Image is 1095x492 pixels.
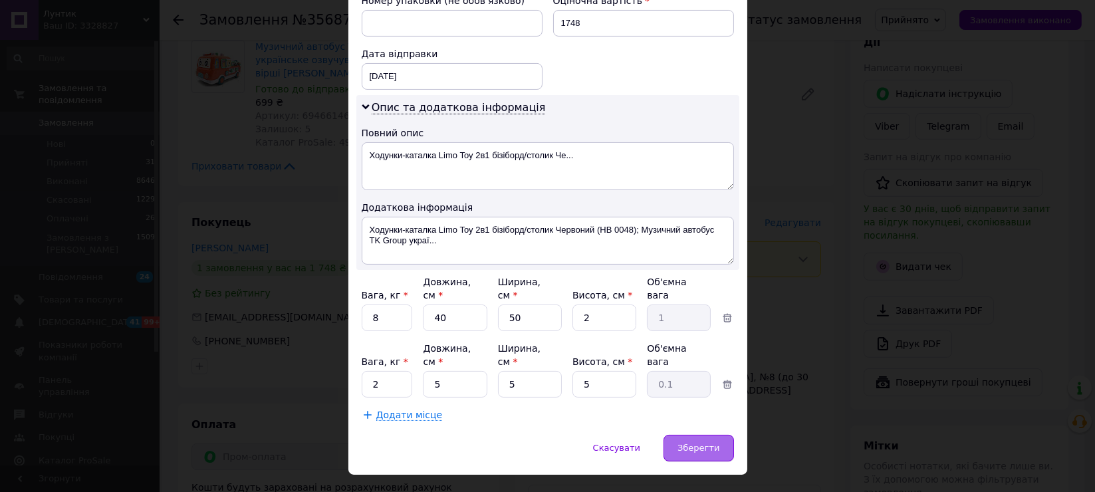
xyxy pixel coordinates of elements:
label: Висота, см [572,290,632,301]
div: Додаткова інформація [362,201,734,214]
div: Дата відправки [362,47,543,61]
div: Об'ємна вага [647,275,711,302]
label: Довжина, см [423,343,471,367]
label: Довжина, см [423,277,471,301]
span: Скасувати [593,443,640,453]
div: Об'ємна вага [647,342,711,368]
span: Зберегти [677,443,719,453]
span: Опис та додаткова інформація [372,101,546,114]
div: Повний опис [362,126,734,140]
label: Ширина, см [498,277,541,301]
label: Ширина, см [498,343,541,367]
label: Вага, кг [362,356,408,367]
textarea: Ходунки-каталка Limo Toy 2в1 бізіборд/столик Червоний (HB 0048); Музичний автобус TK Group украї... [362,217,734,265]
label: Вага, кг [362,290,408,301]
span: Додати місце [376,410,443,421]
textarea: Ходунки-каталка Limo Toy 2в1 бізіборд/столик Че... [362,142,734,190]
label: Висота, см [572,356,632,367]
